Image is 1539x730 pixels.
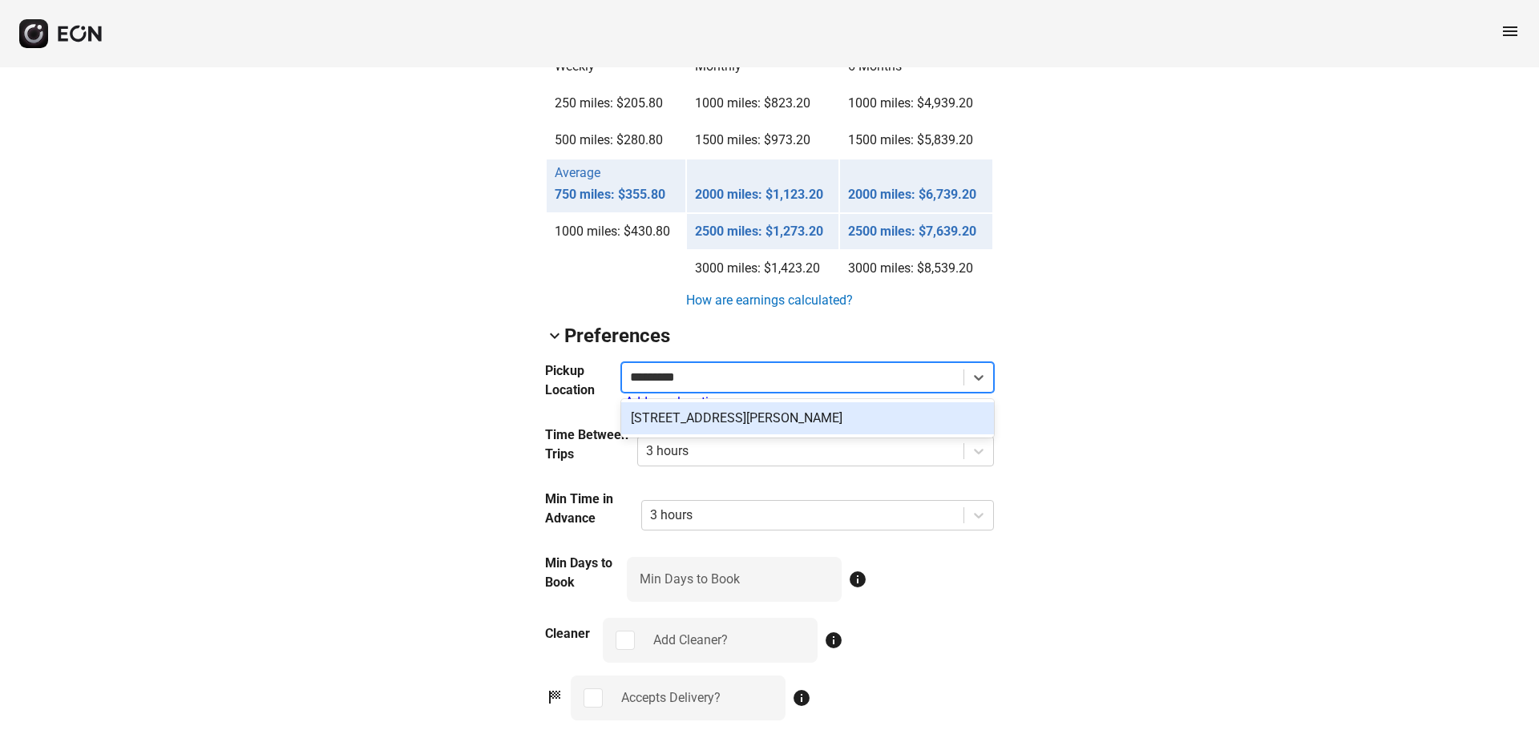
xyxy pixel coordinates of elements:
span: info [824,631,843,650]
a: How are earnings calculated? [685,291,854,310]
td: 250 miles: $205.80 [547,86,685,121]
span: menu [1501,22,1520,41]
p: 2000 miles: $1,123.20 [695,185,831,204]
span: info [792,688,811,708]
h3: Cleaner [545,624,590,643]
div: Accepts Delivery? [621,688,721,708]
td: 1000 miles: $823.20 [687,86,839,121]
td: 500 miles: $280.80 [547,123,685,158]
p: 750 miles: $355.80 [555,185,677,204]
h3: Pickup Location [545,361,621,400]
div: Add new location [625,393,994,412]
h3: Time Between Trips [545,425,637,464]
td: 2500 miles: $7,639.20 [840,214,992,249]
td: 3000 miles: $8,539.20 [840,251,992,286]
h3: Min Time in Advance [545,490,641,528]
div: Add Cleaner? [653,631,728,650]
td: 1000 miles: $4,939.20 [840,86,992,121]
p: 2000 miles: $6,739.20 [848,185,984,204]
p: Average [555,163,600,183]
span: info [848,570,867,589]
td: 2500 miles: $1,273.20 [687,214,839,249]
span: sports_score [545,688,564,707]
td: 3000 miles: $1,423.20 [687,251,839,286]
td: 1500 miles: $5,839.20 [840,123,992,158]
h2: Preferences [564,323,670,349]
div: [STREET_ADDRESS][PERSON_NAME] [621,402,994,434]
label: Min Days to Book [640,570,740,589]
span: keyboard_arrow_down [545,326,564,345]
h3: Min Days to Book [545,554,627,592]
td: 1500 miles: $973.20 [687,123,839,158]
td: 1000 miles: $430.80 [547,214,685,249]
